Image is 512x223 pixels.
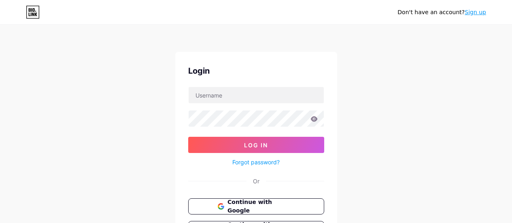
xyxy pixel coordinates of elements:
[227,198,294,215] span: Continue with Google
[188,137,324,153] button: Log In
[465,9,486,15] a: Sign up
[188,198,324,215] button: Continue with Google
[188,65,324,77] div: Login
[397,8,486,17] div: Don't have an account?
[253,177,259,185] div: Or
[244,142,268,149] span: Log In
[232,158,280,166] a: Forgot password?
[189,87,324,103] input: Username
